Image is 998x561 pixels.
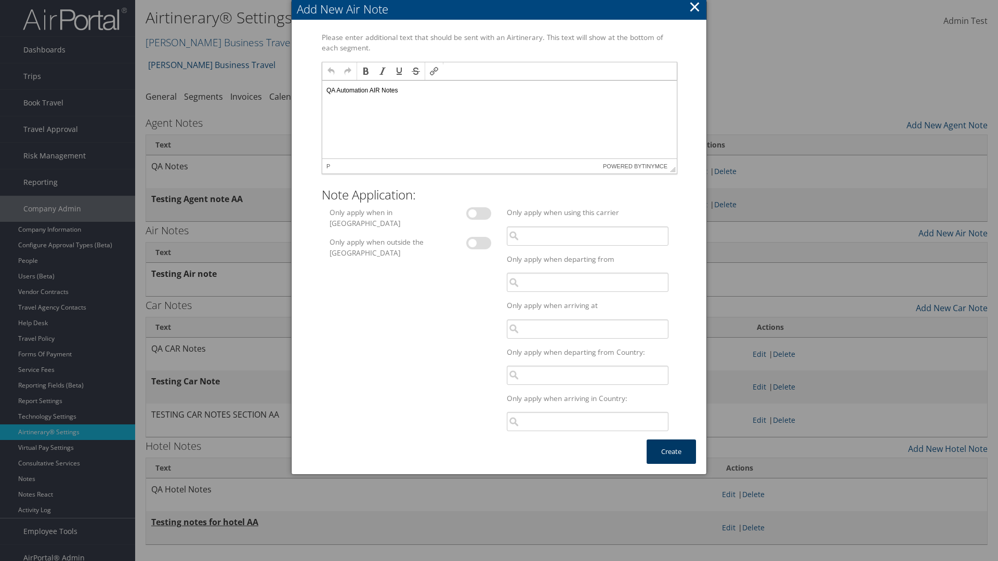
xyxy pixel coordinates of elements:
[375,63,390,79] div: Italic
[340,63,356,79] div: Redo
[322,186,676,204] h2: Note Application:
[323,63,339,79] div: Undo
[503,207,673,218] label: Only apply when using this carrier
[326,163,330,169] div: p
[503,347,673,357] label: Only apply when departing from Country:
[322,81,677,158] iframe: Rich Text Area. Press ALT-F9 for menu. Press ALT-F10 for toolbar. Press ALT-0 for help
[325,207,439,229] label: Only apply when in [GEOGRAPHIC_DATA]
[647,439,696,464] button: Create
[503,254,673,264] label: Only apply when departing from
[603,159,667,173] span: Powered by
[325,237,439,258] label: Only apply when outside the [GEOGRAPHIC_DATA]
[642,163,668,169] a: tinymce
[297,1,706,17] div: Add New Air Note
[358,63,374,79] div: Bold
[426,63,442,79] div: Insert/edit link
[503,300,673,311] label: Only apply when arriving at
[503,393,673,404] label: Only apply when arriving in Country:
[408,63,424,79] div: Strikethrough
[318,32,680,54] label: Please enter additional text that should be sent with an Airtinerary. This text will show at the ...
[391,63,407,79] div: Underline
